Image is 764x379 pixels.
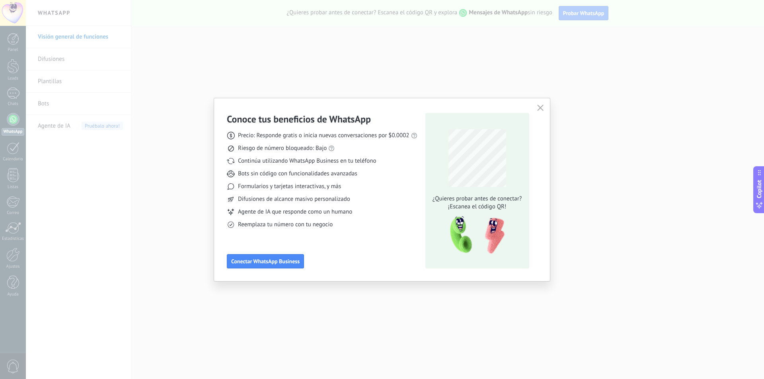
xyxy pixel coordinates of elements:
[755,180,763,198] span: Copilot
[227,254,304,268] button: Conectar WhatsApp Business
[227,113,371,125] h3: Conoce tus beneficios de WhatsApp
[231,258,300,264] span: Conectar WhatsApp Business
[443,214,506,257] img: qr-pic-1x.png
[430,203,524,211] span: ¡Escanea el código QR!
[238,132,409,140] span: Precio: Responde gratis o inicia nuevas conversaciones por $0.0002
[238,144,327,152] span: Riesgo de número bloqueado: Bajo
[238,208,352,216] span: Agente de IA que responde como un humano
[238,170,357,178] span: Bots sin código con funcionalidades avanzadas
[238,221,333,229] span: Reemplaza tu número con tu negocio
[238,195,350,203] span: Difusiones de alcance masivo personalizado
[238,183,341,190] span: Formularios y tarjetas interactivas, y más
[238,157,376,165] span: Continúa utilizando WhatsApp Business en tu teléfono
[430,195,524,203] span: ¿Quieres probar antes de conectar?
